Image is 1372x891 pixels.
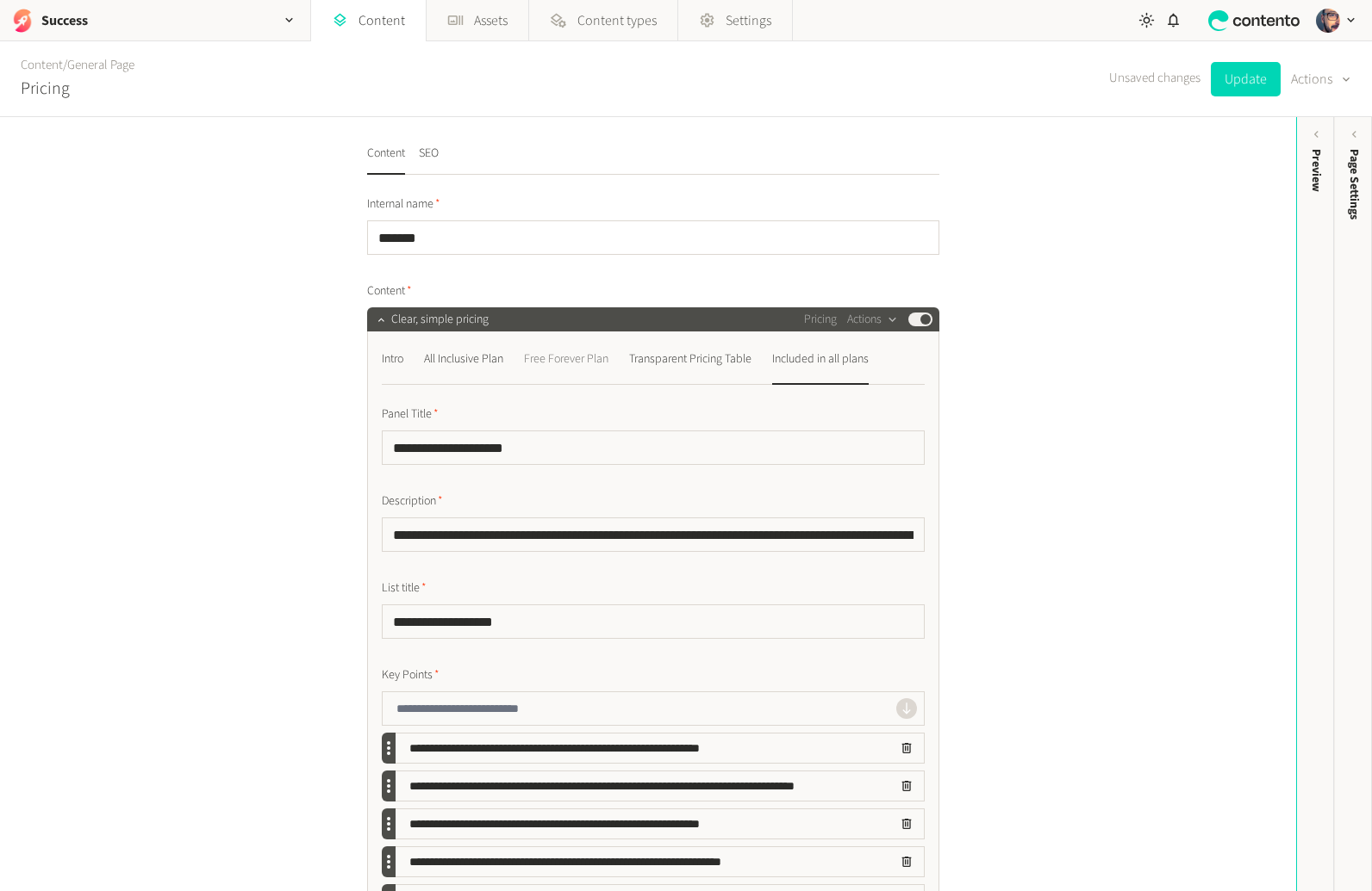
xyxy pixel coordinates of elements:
span: Internal name [367,195,440,213]
button: Actions [847,309,898,330]
div: Free Forever Plan [524,345,608,373]
h2: Success [41,10,88,31]
div: Included in all plans [772,345,869,373]
img: Josh Angell [1316,9,1340,33]
h2: Pricing [21,76,70,102]
span: Settings [726,10,771,31]
span: Description [382,492,443,510]
span: / [63,56,67,74]
div: All Inclusive Plan [424,345,503,373]
a: General Page [67,56,134,74]
span: Pricing [804,311,837,329]
span: Key Points [382,666,440,684]
span: Clear, simple pricing [391,311,489,329]
span: Content types [577,10,657,31]
span: List title [382,579,427,597]
button: Update [1211,62,1281,96]
span: Panel Title [382,405,439,424]
div: Transparent Pricing Table [629,345,751,373]
img: Success [10,9,34,33]
button: Actions [1291,62,1351,96]
a: Content [21,56,63,74]
span: Content [367,282,412,300]
button: Content [367,145,405,175]
div: Intro [382,345,403,373]
button: SEO [419,145,439,175]
span: Page Settings [1345,149,1363,220]
span: Unsaved changes [1109,69,1200,89]
div: Preview [1307,149,1325,192]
